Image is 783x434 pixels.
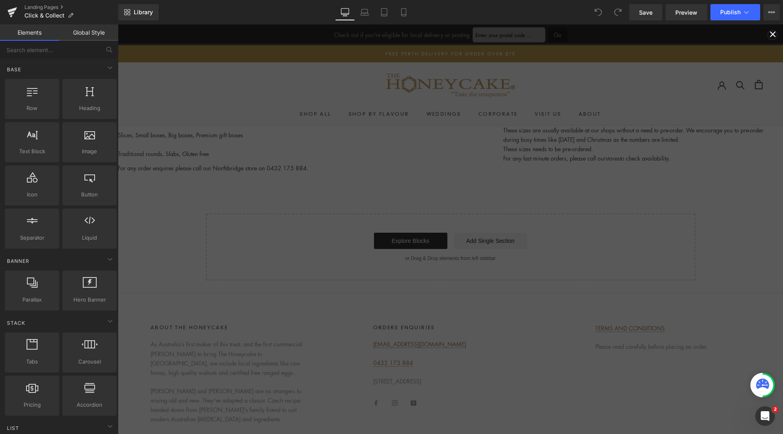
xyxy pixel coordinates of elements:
[374,4,394,20] a: Tablet
[65,104,114,112] span: Heading
[394,4,414,20] a: Mobile
[755,406,775,426] iframe: Intercom live chat
[118,4,159,20] a: New Library
[720,9,741,15] span: Publish
[610,4,626,20] button: Redo
[59,24,118,41] a: Global Style
[7,234,57,242] span: Separator
[6,257,30,265] span: Banner
[7,190,57,199] span: Icon
[6,66,22,73] span: Base
[24,4,118,11] a: Landing Pages
[65,147,114,156] span: Image
[7,147,57,156] span: Text Block
[590,4,606,20] button: Undo
[65,234,114,242] span: Liquid
[7,295,57,304] span: Parallax
[675,8,697,17] span: Preview
[7,401,57,409] span: Pricing
[6,319,26,327] span: Stack
[355,4,374,20] a: Laptop
[134,9,153,16] span: Library
[6,424,20,432] span: List
[7,104,57,112] span: Row
[710,4,760,20] button: Publish
[666,4,707,20] a: Preview
[65,295,114,304] span: Hero Banner
[65,401,114,409] span: Accordion
[7,357,57,366] span: Tabs
[639,8,652,17] span: Save
[24,12,64,19] span: Click & Collect
[772,406,779,413] span: 2
[65,357,114,366] span: Carousel
[763,4,780,20] button: More
[65,190,114,199] span: Button
[335,4,355,20] a: Desktop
